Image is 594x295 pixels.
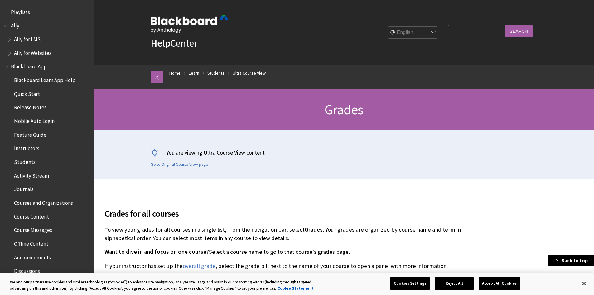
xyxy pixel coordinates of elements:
span: Quick Start [14,89,40,97]
a: HelpCenter [151,37,197,49]
span: Blackboard App [11,61,47,70]
span: Feature Guide [14,130,46,138]
a: More information about your privacy, opens in a new tab [278,286,314,291]
input: Search [505,25,533,37]
span: Release Notes [14,102,46,111]
span: Ally for LMS [14,34,41,42]
strong: Help [151,37,170,49]
p: Select a course name to go to that course's grades page. [104,248,491,256]
span: Journals [14,184,34,193]
span: Ally [11,21,19,29]
button: Cookies Settings [390,277,430,290]
select: Site Language Selector [388,27,438,39]
span: Playlists [11,7,30,15]
span: Grades [305,226,323,233]
span: Ally for Websites [14,48,51,56]
span: Mobile Auto Login [14,116,55,124]
span: Offline Content [14,238,48,247]
a: Home [169,69,181,77]
span: Course Messages [14,225,52,234]
div: We and our partners use cookies and similar technologies (“cookies”) to enhance site navigation, ... [10,279,327,291]
button: Accept All Cookies [479,277,520,290]
span: Discussions [14,266,40,274]
a: Learn [189,69,199,77]
span: Grades for all courses [104,207,491,220]
span: Blackboard Learn App Help [14,75,75,83]
span: Students [14,157,36,165]
a: Go to Original Course View page. [151,162,209,167]
span: Announcements [14,252,51,261]
span: Courses and Organizations [14,198,73,206]
span: Want to dive in and focus on one course? [104,248,209,255]
span: Activity Stream [14,170,49,179]
p: If your instructor has set up the , select the grade pill next to the name of your course to open... [104,262,491,270]
a: Ultra Course View [233,69,266,77]
nav: Book outline for Playlists [4,7,90,17]
button: Reject All [435,277,474,290]
button: Close [577,277,591,290]
nav: Book outline for Anthology Ally Help [4,21,90,58]
p: You are viewing Ultra Course View content [151,149,537,156]
a: overall grade [183,262,216,270]
p: To view your grades for all courses in a single list, from the navigation bar, select . Your grad... [104,226,491,242]
a: Back to top [548,255,594,266]
span: Course Content [14,211,49,220]
span: Grades [325,101,363,118]
span: Instructors [14,143,39,152]
a: Students [207,69,225,77]
img: Blackboard by Anthology [151,15,229,33]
